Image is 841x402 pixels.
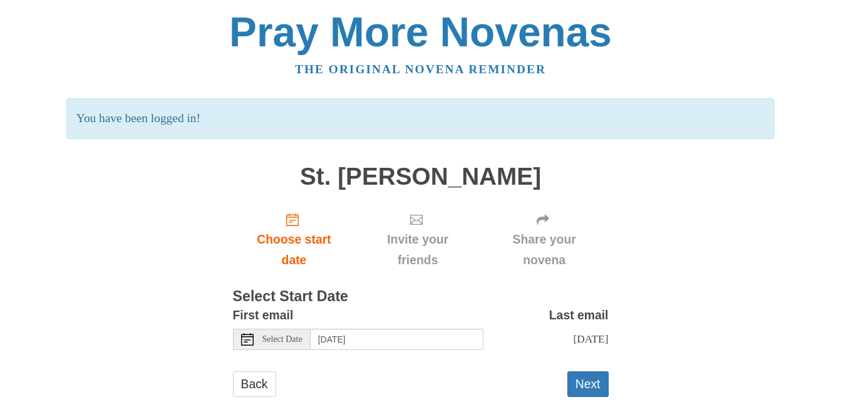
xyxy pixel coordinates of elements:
[233,305,294,326] label: First email
[233,202,356,277] a: Choose start date
[245,229,343,271] span: Choose start date
[295,63,546,76] a: The original novena reminder
[233,371,276,397] a: Back
[480,202,609,277] div: Click "Next" to confirm your start date first.
[573,332,608,345] span: [DATE]
[262,335,302,344] span: Select Date
[368,229,467,271] span: Invite your friends
[355,202,480,277] div: Click "Next" to confirm your start date first.
[66,98,775,139] p: You have been logged in!
[549,305,609,326] label: Last email
[233,163,609,190] h1: St. [PERSON_NAME]
[229,9,612,55] a: Pray More Novenas
[567,371,609,397] button: Next
[493,229,596,271] span: Share your novena
[233,289,609,305] h3: Select Start Date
